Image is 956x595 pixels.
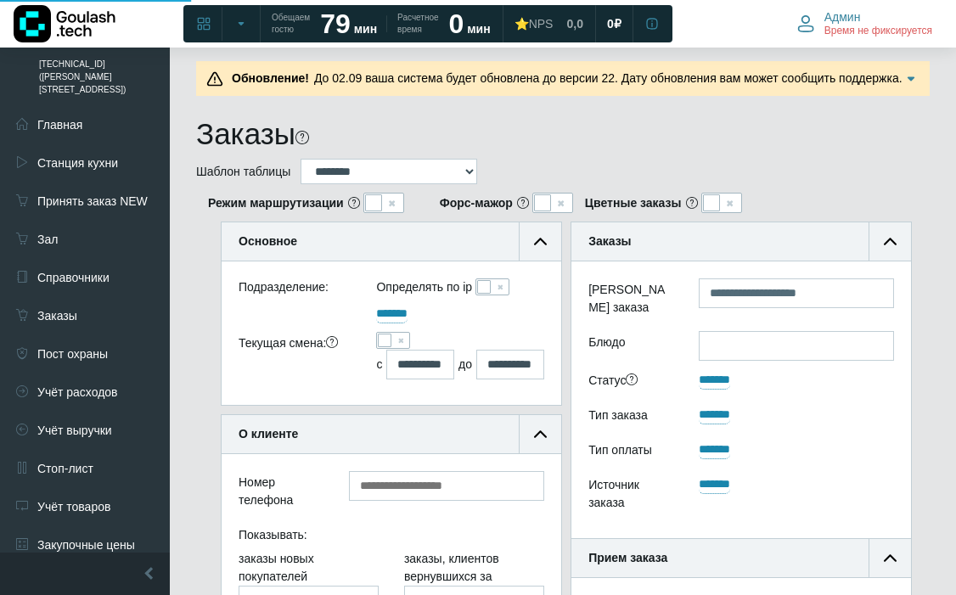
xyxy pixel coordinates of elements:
b: Цветные заказы [585,194,682,212]
strong: 79 [320,8,351,39]
span: Обещаем гостю [272,12,310,36]
span: 0,0 [566,16,582,31]
img: collapse [884,552,897,564]
i: <b>Важно: При включении применяется на все подразделения компании!</b> <br/> Если режим "Форс-маж... [517,197,529,209]
b: Форс-мажор [440,194,513,212]
span: мин [354,22,377,36]
a: Обещаем гостю 79 мин Расчетное время 0 мин [261,8,501,39]
i: Важно! Если нужно найти заказ за сегодняшнюю дату,<br/>необходимо поставить галочку в поле текуща... [326,336,338,348]
div: Текущая смена: [226,332,363,379]
button: Админ Время не фиксируется [787,6,942,42]
div: Подразделение: [226,278,363,303]
span: Расчетное время [397,12,438,36]
div: Показывать: [226,524,557,550]
span: ₽ [614,16,621,31]
i: При включении настройки заказы в таблице будут подсвечиваться в зависимости от статуса следующими... [686,197,698,209]
b: Режим маршрутизации [208,194,344,212]
span: Админ [824,9,861,25]
div: Статус [576,369,686,396]
strong: 0 [449,8,464,39]
span: 0 [607,16,614,31]
img: Предупреждение [206,70,223,87]
span: NPS [529,17,554,31]
i: На этой странице можно найти заказ, используя различные фильтры. Все пункты заполнять необязатель... [295,131,309,144]
i: Принят — заказ принят в работу, готовится, водитель не назначен.<br/>Отложен — оформлен заранее, ... [626,373,638,385]
img: Подробнее [903,70,919,87]
label: [PERSON_NAME] заказа [576,278,686,323]
a: 0 ₽ [597,8,632,39]
img: collapse [534,235,547,248]
b: Прием заказа [588,551,667,564]
div: Тип заказа [576,404,686,430]
div: ⭐ [515,16,554,31]
b: Заказы [588,234,631,248]
div: Тип оплаты [576,439,686,465]
b: Обновление! [232,71,309,85]
div: Источник заказа [576,474,686,518]
img: collapse [884,235,897,248]
label: Определять по ip [376,278,472,296]
img: Логотип компании Goulash.tech [14,5,115,42]
label: Шаблон таблицы [196,163,290,181]
b: О клиенте [239,427,298,441]
b: Основное [239,234,297,248]
label: Блюдо [576,331,686,361]
div: с до [376,350,543,379]
span: мин [467,22,490,36]
span: До 02.09 ваша система будет обновлена до версии 22. Дату обновления вам может сообщить поддержка.... [227,71,903,103]
i: Это режим, отображающий распределение заказов по маршрутам и курьерам [348,197,360,209]
img: collapse [534,428,547,441]
div: Номер телефона [226,471,336,515]
a: ⭐NPS 0,0 [504,8,593,39]
span: Время не фиксируется [824,25,932,38]
h1: Заказы [196,116,295,152]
